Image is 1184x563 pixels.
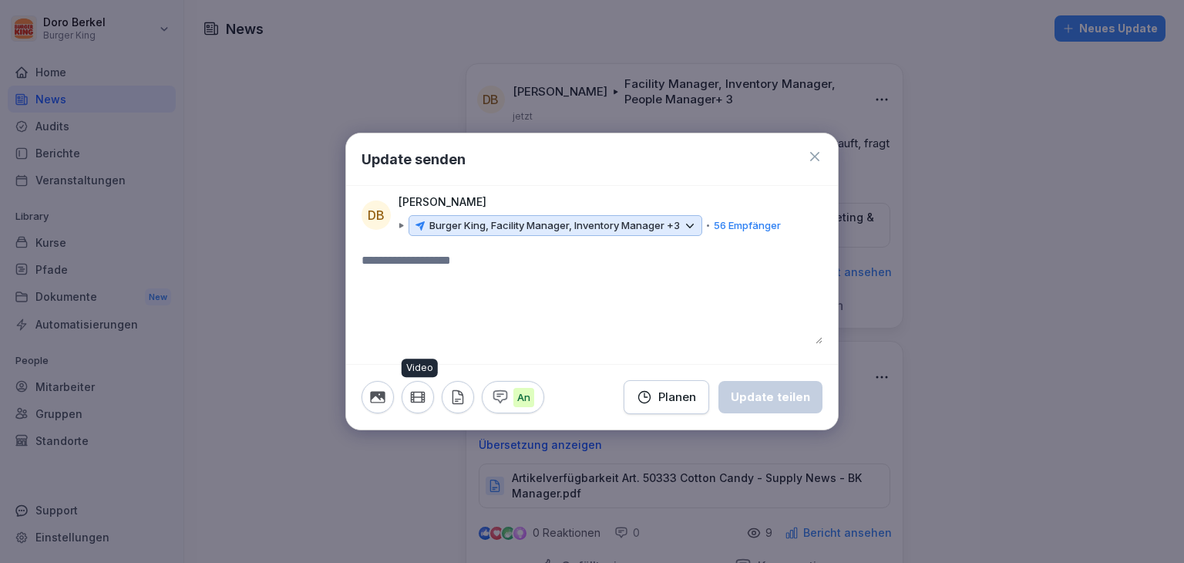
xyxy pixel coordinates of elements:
p: An [513,388,534,408]
div: DB [362,201,391,230]
button: An [482,381,544,413]
div: Planen [637,389,696,406]
p: [PERSON_NAME] [399,194,486,211]
h1: Update senden [362,149,466,170]
button: Update teilen [718,381,822,413]
div: Update teilen [731,389,810,406]
p: Video [406,362,433,374]
p: Burger King, Facility Manager, Inventory Manager +3 [429,218,680,234]
p: 56 Empfänger [714,218,781,234]
button: Planen [624,380,709,414]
